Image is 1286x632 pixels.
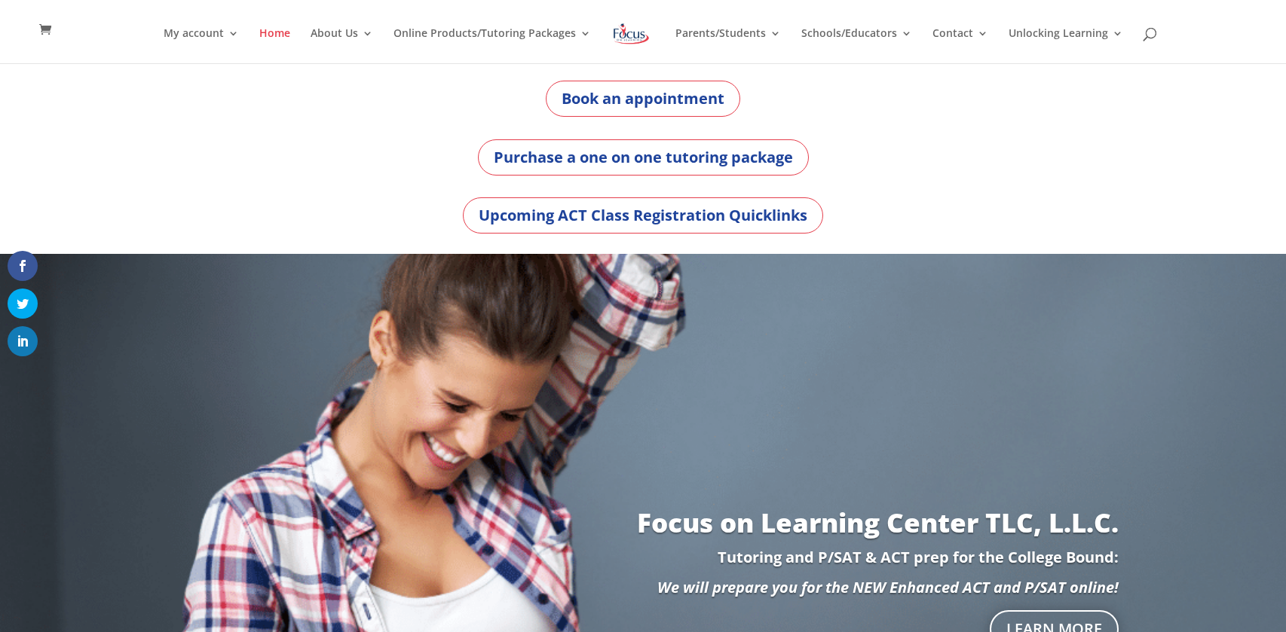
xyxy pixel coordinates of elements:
a: About Us [311,28,373,63]
a: Schools/Educators [801,28,912,63]
a: Home [259,28,290,63]
a: Online Products/Tutoring Packages [393,28,591,63]
a: Purchase a one on one tutoring package [478,139,809,176]
p: Tutoring and P/SAT & ACT prep for the College Bound: [167,550,1118,580]
a: Contact [932,28,988,63]
a: Upcoming ACT Class Registration Quicklinks [463,197,823,234]
a: Parents/Students [675,28,781,63]
em: We will prepare you for the NEW Enhanced ACT and P/SAT online! [657,577,1119,597]
img: Focus on Learning [611,20,651,47]
a: Unlocking Learning [1009,28,1123,63]
a: Focus on Learning Center TLC, L.L.C. [637,505,1119,540]
a: Book an appointment [546,81,740,117]
a: My account [164,28,239,63]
